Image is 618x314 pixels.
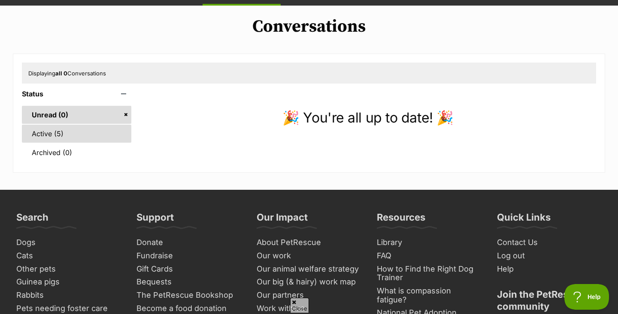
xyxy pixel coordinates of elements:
[140,108,596,128] p: 🎉 You're all up to date! 🎉
[373,236,485,249] a: Library
[497,211,551,228] h3: Quick Links
[253,275,365,289] a: Our big (& hairy) work map
[22,106,131,124] a: Unread (0)
[133,289,245,302] a: The PetRescue Bookshop
[377,211,425,228] h3: Resources
[22,90,131,98] header: Status
[373,249,485,263] a: FAQ
[22,125,131,143] a: Active (5)
[133,275,245,289] a: Bequests
[13,275,124,289] a: Guinea pigs
[253,249,365,263] a: Our work
[16,211,48,228] h3: Search
[253,236,365,249] a: About PetRescue
[253,289,365,302] a: Our partners
[494,236,605,249] a: Contact Us
[290,298,309,313] span: Close
[133,249,245,263] a: Fundraise
[373,284,485,306] a: What is compassion fatigue?
[55,70,67,77] strong: all 0
[564,284,609,310] iframe: Help Scout Beacon - Open
[13,249,124,263] a: Cats
[28,70,106,77] span: Displaying Conversations
[253,263,365,276] a: Our animal welfare strategy
[136,211,174,228] h3: Support
[257,211,308,228] h3: Our Impact
[13,263,124,276] a: Other pets
[13,236,124,249] a: Dogs
[13,289,124,302] a: Rabbits
[133,236,245,249] a: Donate
[494,249,605,263] a: Log out
[373,263,485,284] a: How to Find the Right Dog Trainer
[22,144,131,161] a: Archived (0)
[133,263,245,276] a: Gift Cards
[494,263,605,276] a: Help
